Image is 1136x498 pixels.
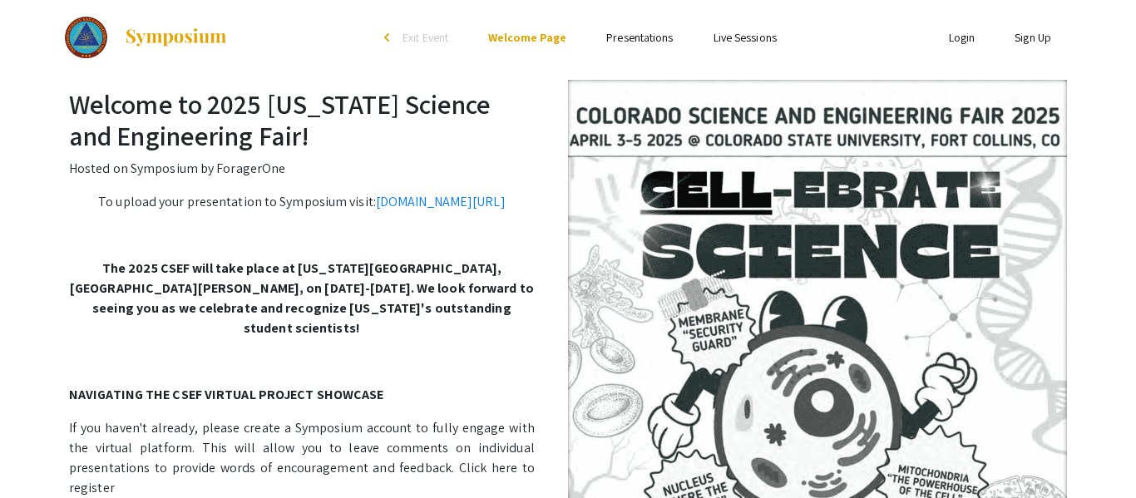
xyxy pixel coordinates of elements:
[949,30,975,45] a: Login
[384,32,394,42] div: arrow_back_ios
[376,193,506,210] a: [DOMAIN_NAME][URL]
[1015,30,1051,45] a: Sign Up
[65,17,228,58] a: 2025 Colorado Science and Engineering Fair
[69,88,1067,152] h2: Welcome to 2025 [US_STATE] Science and Engineering Fair!
[69,386,383,403] strong: NAVIGATING THE CSEF VIRTUAL PROJECT SHOWCASE
[606,30,673,45] a: Presentations
[403,30,448,45] span: Exit Event
[69,192,1067,212] p: To upload your presentation to Symposium visit:
[69,418,1067,498] p: If you haven't already, please create a Symposium account to fully engage with the virtual platfo...
[714,30,777,45] a: Live Sessions
[488,30,566,45] a: Welcome Page
[65,17,107,58] img: 2025 Colorado Science and Engineering Fair
[124,27,228,47] img: Symposium by ForagerOne
[70,259,534,337] strong: The 2025 CSEF will take place at [US_STATE][GEOGRAPHIC_DATA], [GEOGRAPHIC_DATA][PERSON_NAME], on ...
[69,159,1067,179] p: Hosted on Symposium by ForagerOne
